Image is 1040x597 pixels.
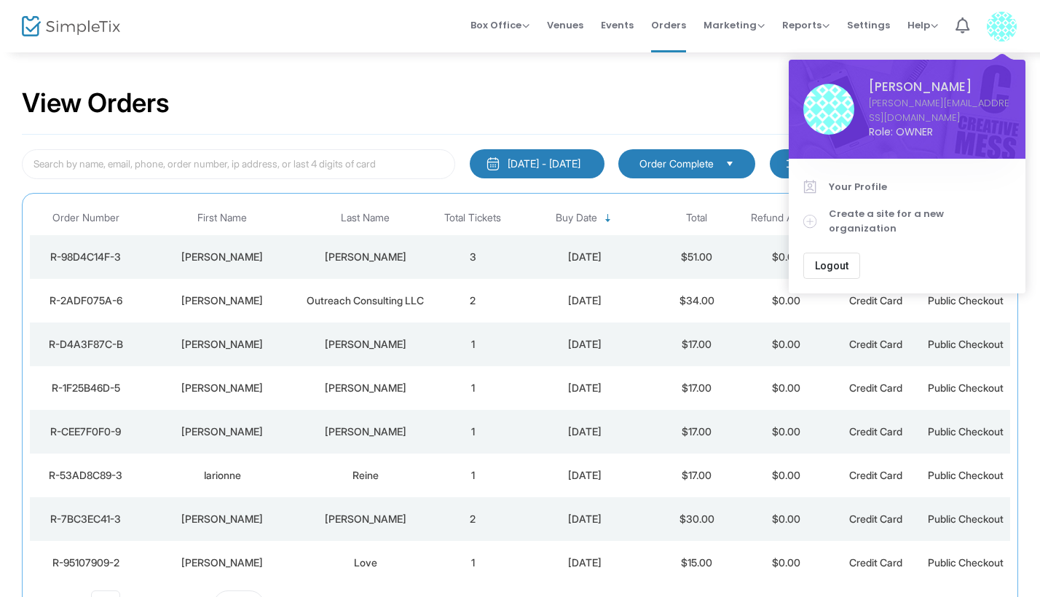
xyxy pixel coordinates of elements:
div: Reine [307,468,425,483]
span: Public Checkout [928,556,1004,569]
td: $51.00 [652,235,741,279]
td: 1 [428,541,518,585]
div: 9/5/2025 [521,381,648,395]
span: Role: OWNER [869,124,1011,140]
img: filter [786,157,800,171]
span: Public Checkout [928,338,1004,350]
td: $17.00 [652,454,741,497]
td: $0.00 [741,541,831,585]
td: $34.00 [652,279,741,323]
span: Credit Card [849,338,902,350]
td: 1 [428,366,518,410]
span: Credit Card [849,469,902,481]
div: Richmond-Brooks [307,250,425,264]
span: Public Checkout [928,425,1004,438]
td: $0.00 [741,366,831,410]
span: Credit Card [849,294,902,307]
m-button: Advanced filters [770,149,905,178]
div: 8/15/2025 [521,512,648,526]
h2: View Orders [22,87,170,119]
span: [PERSON_NAME] [869,78,1011,96]
span: Last Name [341,212,390,224]
span: Venues [547,7,583,44]
button: [DATE] - [DATE] [470,149,604,178]
input: Search by name, email, phone, order number, ip address, or last 4 digits of card [22,149,455,179]
td: 1 [428,454,518,497]
div: Frankie [146,250,299,264]
span: Order Complete [639,157,714,171]
td: $0.00 [741,454,831,497]
td: 3 [428,235,518,279]
button: Logout [803,253,860,279]
span: Public Checkout [928,513,1004,525]
span: Help [907,18,938,32]
div: Sarah [146,337,299,352]
div: 8/12/2025 [521,556,648,570]
td: $30.00 [652,497,741,541]
a: [PERSON_NAME][EMAIL_ADDRESS][DOMAIN_NAME] [869,96,1011,124]
td: 1 [428,323,518,366]
td: $0.00 [741,235,831,279]
th: Refund Amount [741,201,831,235]
div: Jacqueline [146,556,299,570]
span: Order Number [52,212,119,224]
td: $15.00 [652,541,741,585]
div: Holk [307,381,425,395]
span: Marketing [704,18,765,32]
span: Credit Card [849,425,902,438]
div: Stacy [146,381,299,395]
span: Public Checkout [928,469,1004,481]
td: 2 [428,279,518,323]
td: $17.00 [652,323,741,366]
div: [DATE] - [DATE] [508,157,580,171]
th: Total [652,201,741,235]
span: Buy Date [556,212,597,224]
a: Create a site for a new organization [803,200,1011,242]
div: R-53AD8C89-3 [34,468,138,483]
span: First Name [197,212,247,224]
span: Credit Card [849,381,902,394]
div: Brown’s [146,293,299,308]
div: R-2ADF075A-6 [34,293,138,308]
td: 1 [428,410,518,454]
div: Love [307,556,425,570]
span: Public Checkout [928,381,1004,394]
td: $0.00 [741,410,831,454]
a: Your Profile [803,173,1011,201]
span: Events [601,7,634,44]
div: Iarionne [146,468,299,483]
span: Settings [847,7,890,44]
span: Logout [815,260,848,272]
td: $17.00 [652,410,741,454]
div: 8/28/2025 [521,468,648,483]
div: c Cox [307,512,425,526]
td: $17.00 [652,366,741,410]
span: Public Checkout [928,294,1004,307]
div: 9/12/2025 [521,293,648,308]
button: Select [720,156,740,172]
span: Sortable [602,213,614,224]
div: Rachel [146,512,299,526]
div: AUSBROOKS Floyd [307,424,425,439]
div: R-98D4C14F-3 [34,250,138,264]
th: Total Tickets [428,201,518,235]
span: Box Office [470,18,529,32]
div: R-D4A3F87C-B [34,337,138,352]
span: Reports [782,18,830,32]
img: monthly [486,157,500,171]
td: $0.00 [741,497,831,541]
span: Orders [651,7,686,44]
div: Data table [30,201,1010,585]
div: Warren [307,337,425,352]
td: $0.00 [741,323,831,366]
div: 8/29/2025 [521,424,648,439]
div: R-CEE7F0F0-9 [34,424,138,439]
span: Your Profile [829,180,1011,194]
span: Credit Card [849,556,902,569]
div: R-95107909-2 [34,556,138,570]
div: R-7BC3EC41-3 [34,512,138,526]
div: 9/15/2025 [521,250,648,264]
td: 2 [428,497,518,541]
td: $0.00 [741,279,831,323]
div: 9/10/2025 [521,337,648,352]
